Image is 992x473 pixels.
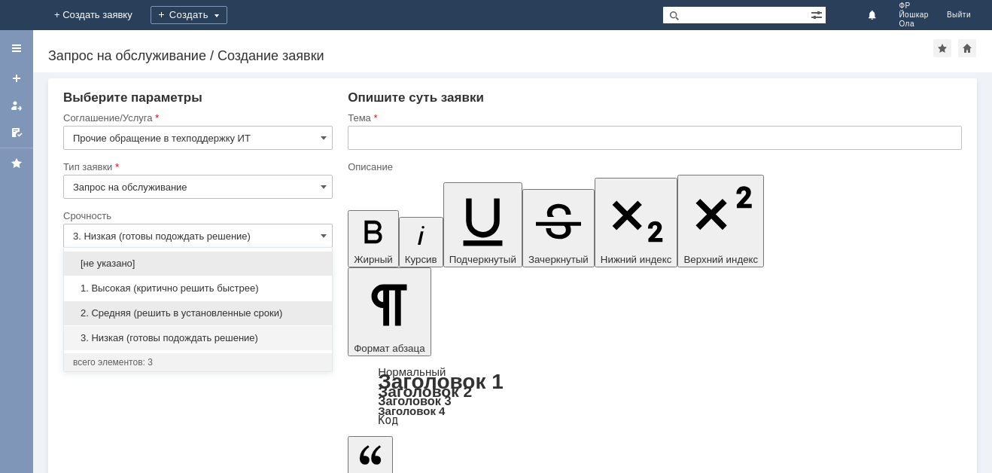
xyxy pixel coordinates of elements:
span: Подчеркнутый [449,254,516,265]
a: Заголовок 2 [378,383,472,400]
div: Формат абзаца [348,367,962,426]
a: Мои заявки [5,93,29,117]
span: Курсив [405,254,437,265]
a: Мои согласования [5,121,29,145]
div: Срочность [63,211,330,221]
div: Тип заявки [63,162,330,172]
span: Йошкар [899,11,929,20]
div: Добавить в избранное [933,39,951,57]
button: Курсив [399,217,443,267]
span: Зачеркнутый [528,254,589,265]
span: Нижний индекс [601,254,672,265]
div: Тема [348,113,959,123]
button: Нижний индекс [595,178,678,267]
span: Ола [899,20,929,29]
button: Формат абзаца [348,267,431,356]
a: Создать заявку [5,66,29,90]
a: Заголовок 1 [378,370,504,393]
span: 3. Низкая (готовы подождать решение) [73,332,323,344]
a: Нормальный [378,365,446,378]
div: Сделать домашней страницей [958,39,976,57]
button: Зачеркнутый [522,189,595,267]
div: Описание [348,162,959,172]
a: Код [378,413,398,427]
span: [не указано] [73,258,323,270]
button: Жирный [348,210,399,267]
span: 1. Высокая (критично решить быстрее) [73,282,323,294]
div: Соглашение/Услуга [63,113,330,123]
span: 2. Средняя (решить в установленные сроки) [73,307,323,319]
span: Жирный [354,254,393,265]
a: Заголовок 3 [378,394,451,407]
div: Запрос на обслуживание / Создание заявки [48,48,933,63]
span: Опишите суть заявки [348,90,484,105]
button: Подчеркнутый [443,182,522,267]
button: Верхний индекс [677,175,764,267]
div: всего элементов: 3 [73,356,323,368]
a: Заголовок 4 [378,404,445,417]
div: Создать [151,6,227,24]
span: Верхний индекс [683,254,758,265]
span: Расширенный поиск [811,7,826,21]
span: ФР [899,2,929,11]
span: Формат абзаца [354,343,424,354]
span: Выберите параметры [63,90,202,105]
